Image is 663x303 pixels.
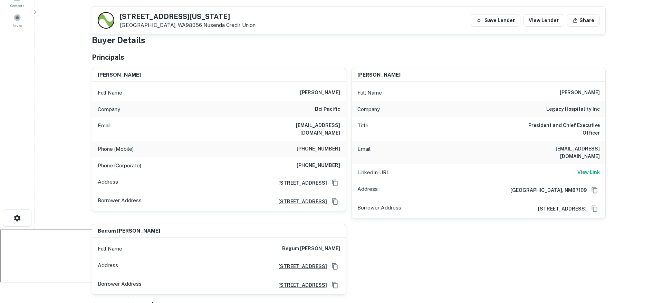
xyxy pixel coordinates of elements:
p: Full Name [98,89,122,97]
p: [GEOGRAPHIC_DATA], WA98056 [120,22,256,28]
a: Saved [2,11,32,30]
h6: [EMAIL_ADDRESS][DOMAIN_NAME] [517,145,600,160]
button: Copy Address [330,280,340,290]
h6: begum [PERSON_NAME] [98,227,160,235]
a: View Lender [523,14,564,27]
span: Saved [12,23,22,28]
p: Phone (Mobile) [98,145,134,153]
h4: Buyer Details [92,34,145,46]
button: Copy Address [589,185,600,195]
p: Company [357,105,380,114]
h6: View Link [577,168,600,176]
p: Full Name [98,245,122,253]
a: [STREET_ADDRESS] [273,198,327,205]
p: Address [357,185,378,195]
h6: [PHONE_NUMBER] [297,145,340,153]
button: Copy Address [330,196,340,207]
p: Company [98,105,120,114]
p: Phone (Corporate) [98,162,141,170]
p: Borrower Address [98,196,142,207]
p: Full Name [357,89,382,97]
p: LinkedIn URL [357,168,390,177]
h6: [PERSON_NAME] [300,89,340,97]
a: [STREET_ADDRESS] [273,179,327,187]
h6: [PERSON_NAME] [357,71,401,79]
p: Email [357,145,371,160]
a: [STREET_ADDRESS] [273,263,327,270]
h6: begum [PERSON_NAME] [282,245,340,253]
button: Copy Address [589,204,600,214]
p: Address [98,178,118,188]
h6: President and Chief Executive Officer [517,121,600,137]
h6: [GEOGRAPHIC_DATA], NM87109 [505,186,587,194]
h6: bci pacific [315,105,340,114]
p: Borrower Address [98,280,142,290]
button: Save Lender [471,14,520,27]
button: Share [567,14,600,27]
span: Contacts [10,3,24,8]
button: Copy Address [330,261,340,272]
a: [STREET_ADDRESS] [532,205,587,213]
h6: legacy hospitality inc [546,105,600,114]
p: Address [98,261,118,272]
p: Borrower Address [357,204,401,214]
div: Sending borrower request to AI... [84,18,135,28]
h5: Principals [92,52,124,62]
p: Title [357,121,368,137]
a: [STREET_ADDRESS] [273,281,327,289]
p: Email [98,121,111,137]
iframe: Chat Widget [628,248,663,281]
h6: [EMAIL_ADDRESS][DOMAIN_NAME] [257,121,340,137]
a: View Link [577,168,600,177]
h5: [STREET_ADDRESS][US_STATE] [120,13,256,20]
h6: [PHONE_NUMBER] [297,162,340,170]
button: Copy Address [330,178,340,188]
h6: [PERSON_NAME] [98,71,141,79]
a: Nusenda Credit Union [203,22,256,28]
h6: [PERSON_NAME] [560,89,600,97]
